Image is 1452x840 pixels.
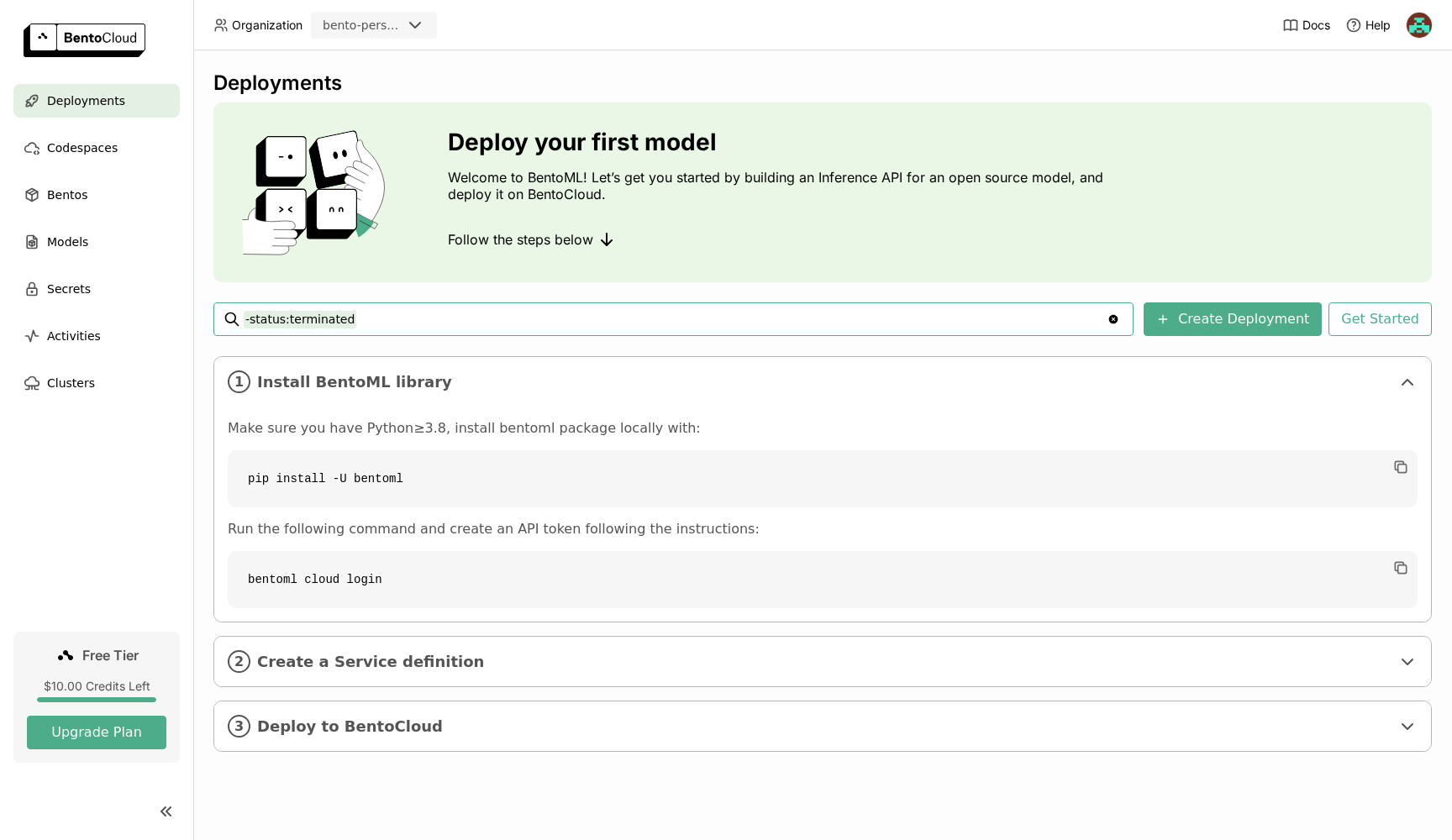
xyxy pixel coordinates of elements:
span: Models [47,232,88,252]
input: Search [244,306,1107,333]
span: Docs [1302,18,1330,33]
span: Follow the steps below [448,231,593,248]
span: Clusters [47,373,95,393]
p: Welcome to BentoML! Let’s get you started by building an Inference API for an open source model, ... [448,169,1112,202]
img: cover onboarding [227,129,408,255]
button: Get Started [1328,302,1432,336]
input: Selected bento-personal. [403,18,405,34]
a: Free Tier$10.00 Credits LeftUpgrade Plan [13,632,180,763]
div: 1Install BentoML library [214,357,1431,407]
a: Bentos [13,178,180,212]
span: Deployments [47,91,125,111]
a: Codespaces [13,131,180,165]
code: bentoml cloud login [228,551,1418,608]
svg: Clear value [1107,312,1120,326]
img: logo [24,24,145,57]
span: Secrets [47,279,91,299]
div: Help [1345,17,1391,34]
div: 2Create a Service definition [214,637,1431,686]
div: Deployments [213,71,1432,96]
span: Deploy to BentoCloud [257,717,1391,736]
h3: Deploy your first model [448,129,1112,155]
i: 3 [228,715,250,738]
span: Install BentoML library [257,373,1391,391]
i: 2 [228,650,250,673]
div: $10.00 Credits Left [27,679,166,694]
div: 3Deploy to BentoCloud [214,701,1431,751]
a: Docs [1282,17,1330,34]
img: preeti [1407,13,1432,38]
button: Upgrade Plan [27,716,166,749]
p: Run the following command and create an API token following the instructions: [228,521,1418,538]
a: Models [13,225,180,259]
code: pip install -U bentoml [228,450,1418,507]
p: Make sure you have Python≥3.8, install bentoml package locally with: [228,420,1418,437]
span: Organization [232,18,302,33]
span: Create a Service definition [257,653,1391,671]
span: Help [1365,18,1391,33]
a: Secrets [13,272,180,306]
div: bento-personal [323,17,402,34]
span: Free Tier [82,647,139,664]
span: Activities [47,326,101,346]
a: Activities [13,319,180,353]
button: Create Deployment [1144,302,1322,336]
span: Codespaces [47,138,118,158]
a: Deployments [13,84,180,118]
i: 1 [228,370,250,393]
a: Clusters [13,366,180,400]
span: Bentos [47,185,87,205]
